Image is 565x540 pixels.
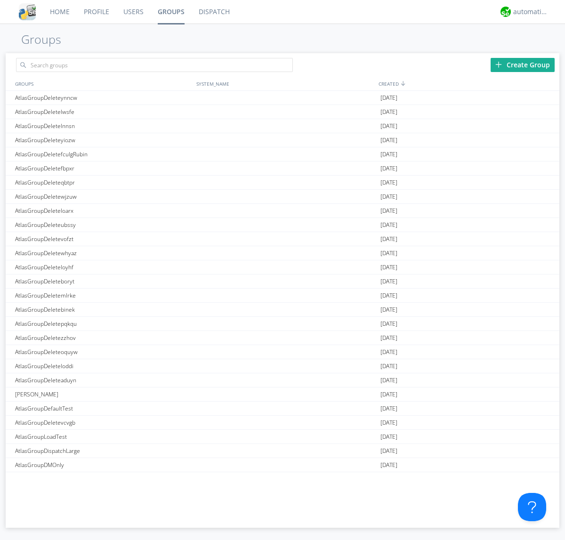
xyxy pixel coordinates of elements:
[13,147,194,161] div: AtlasGroupDeletefculgRubin
[13,472,194,486] div: AtlasGroupMessageArchive
[495,61,502,68] img: plus.svg
[13,274,194,288] div: AtlasGroupDeleteboryt
[380,190,397,204] span: [DATE]
[13,105,194,119] div: AtlasGroupDeletelwsfe
[13,345,194,359] div: AtlasGroupDeleteoquyw
[13,190,194,203] div: AtlasGroupDeletewjzuw
[380,274,397,289] span: [DATE]
[6,317,559,331] a: AtlasGroupDeletepqkqu[DATE]
[6,430,559,444] a: AtlasGroupLoadTest[DATE]
[380,331,397,345] span: [DATE]
[13,387,194,401] div: [PERSON_NAME]
[6,331,559,345] a: AtlasGroupDeletezzhov[DATE]
[6,161,559,176] a: AtlasGroupDeletefbpxr[DATE]
[380,133,397,147] span: [DATE]
[6,91,559,105] a: AtlasGroupDeleteynncw[DATE]
[6,387,559,402] a: [PERSON_NAME][DATE]
[380,246,397,260] span: [DATE]
[6,204,559,218] a: AtlasGroupDeleteloarx[DATE]
[380,359,397,373] span: [DATE]
[13,373,194,387] div: AtlasGroupDeleteaduyn
[13,430,194,443] div: AtlasGroupLoadTest
[6,472,559,486] a: AtlasGroupMessageArchive[DATE]
[19,3,36,20] img: cddb5a64eb264b2086981ab96f4c1ba7
[380,416,397,430] span: [DATE]
[380,91,397,105] span: [DATE]
[6,444,559,458] a: AtlasGroupDispatchLarge[DATE]
[518,493,546,521] iframe: Toggle Customer Support
[13,458,194,472] div: AtlasGroupDMOnly
[380,303,397,317] span: [DATE]
[13,260,194,274] div: AtlasGroupDeleteloyhf
[380,147,397,161] span: [DATE]
[13,218,194,232] div: AtlasGroupDeleteubssy
[13,246,194,260] div: AtlasGroupDeletewhyaz
[6,218,559,232] a: AtlasGroupDeleteubssy[DATE]
[13,317,194,330] div: AtlasGroupDeletepqkqu
[380,232,397,246] span: [DATE]
[6,345,559,359] a: AtlasGroupDeleteoquyw[DATE]
[13,416,194,429] div: AtlasGroupDeletevcvgb
[380,345,397,359] span: [DATE]
[6,147,559,161] a: AtlasGroupDeletefculgRubin[DATE]
[13,119,194,133] div: AtlasGroupDeletelnnsn
[13,77,192,90] div: GROUPS
[491,58,555,72] div: Create Group
[13,91,194,105] div: AtlasGroupDeleteynncw
[13,289,194,302] div: AtlasGroupDeletemlrke
[13,204,194,218] div: AtlasGroupDeleteloarx
[380,119,397,133] span: [DATE]
[13,331,194,345] div: AtlasGroupDeletezzhov
[380,317,397,331] span: [DATE]
[13,359,194,373] div: AtlasGroupDeleteloddi
[6,232,559,246] a: AtlasGroupDeletevofzt[DATE]
[6,402,559,416] a: AtlasGroupDefaultTest[DATE]
[6,176,559,190] a: AtlasGroupDeleteqbtpr[DATE]
[6,246,559,260] a: AtlasGroupDeletewhyaz[DATE]
[6,359,559,373] a: AtlasGroupDeleteloddi[DATE]
[6,373,559,387] a: AtlasGroupDeleteaduyn[DATE]
[6,105,559,119] a: AtlasGroupDeletelwsfe[DATE]
[6,458,559,472] a: AtlasGroupDMOnly[DATE]
[13,402,194,415] div: AtlasGroupDefaultTest
[380,161,397,176] span: [DATE]
[380,387,397,402] span: [DATE]
[380,430,397,444] span: [DATE]
[380,402,397,416] span: [DATE]
[380,176,397,190] span: [DATE]
[380,289,397,303] span: [DATE]
[6,190,559,204] a: AtlasGroupDeletewjzuw[DATE]
[380,204,397,218] span: [DATE]
[13,444,194,458] div: AtlasGroupDispatchLarge
[380,260,397,274] span: [DATE]
[13,176,194,189] div: AtlasGroupDeleteqbtpr
[6,303,559,317] a: AtlasGroupDeletebinek[DATE]
[194,77,376,90] div: SYSTEM_NAME
[13,232,194,246] div: AtlasGroupDeletevofzt
[380,458,397,472] span: [DATE]
[13,303,194,316] div: AtlasGroupDeletebinek
[16,58,293,72] input: Search groups
[380,373,397,387] span: [DATE]
[380,472,397,486] span: [DATE]
[6,260,559,274] a: AtlasGroupDeleteloyhf[DATE]
[6,289,559,303] a: AtlasGroupDeletemlrke[DATE]
[6,274,559,289] a: AtlasGroupDeleteboryt[DATE]
[376,77,559,90] div: CREATED
[6,416,559,430] a: AtlasGroupDeletevcvgb[DATE]
[6,133,559,147] a: AtlasGroupDeleteyiozw[DATE]
[13,161,194,175] div: AtlasGroupDeletefbpxr
[380,218,397,232] span: [DATE]
[500,7,511,17] img: d2d01cd9b4174d08988066c6d424eccd
[13,133,194,147] div: AtlasGroupDeleteyiozw
[380,105,397,119] span: [DATE]
[380,444,397,458] span: [DATE]
[6,119,559,133] a: AtlasGroupDeletelnnsn[DATE]
[513,7,549,16] div: automation+atlas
